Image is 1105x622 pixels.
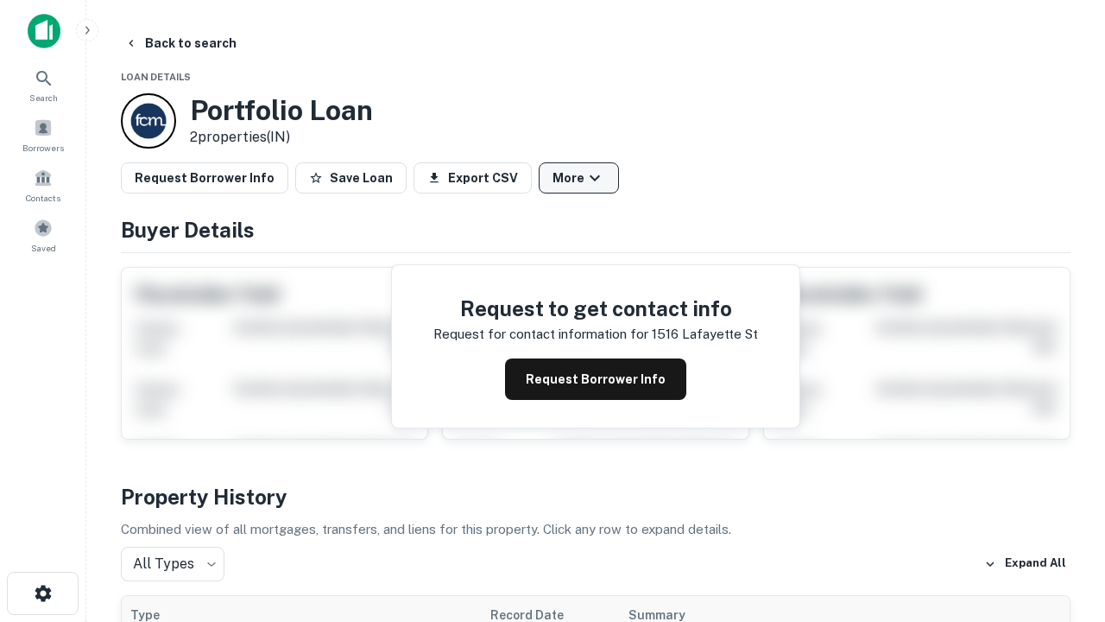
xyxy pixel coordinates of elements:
img: capitalize-icon.png [28,14,60,48]
a: Borrowers [5,111,81,158]
a: Saved [5,212,81,258]
iframe: Chat Widget [1019,428,1105,511]
button: Back to search [117,28,243,59]
p: Request for contact information for [433,324,648,345]
h4: Request to get contact info [433,293,758,324]
button: Expand All [980,551,1070,577]
span: Saved [31,241,56,255]
button: Request Borrower Info [121,162,288,194]
p: 1516 lafayette st [652,324,758,345]
button: Request Borrower Info [505,359,686,400]
a: Contacts [5,162,81,208]
button: Export CSV [414,162,532,194]
h3: Portfolio Loan [190,94,373,127]
span: Contacts [26,191,60,205]
span: Borrowers [22,141,64,155]
p: 2 properties (IN) [190,127,373,148]
a: Search [5,61,81,108]
div: All Types [121,547,224,581]
span: Search [29,91,58,105]
h4: Buyer Details [121,214,1070,245]
h4: Property History [121,481,1070,512]
button: More [539,162,619,194]
button: Save Loan [295,162,407,194]
p: Combined view of all mortgages, transfers, and liens for this property. Click any row to expand d... [121,519,1070,540]
span: Loan Details [121,72,191,82]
